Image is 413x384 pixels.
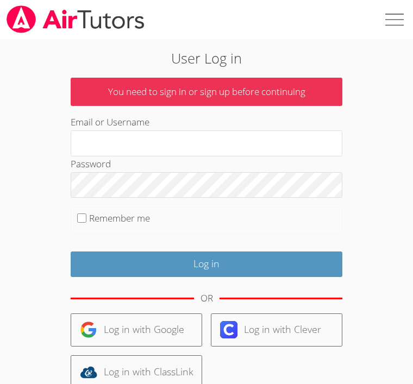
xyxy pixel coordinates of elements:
[71,78,342,106] p: You need to sign in or sign up before continuing
[58,48,355,68] h2: User Log in
[71,251,342,277] input: Log in
[220,321,237,338] img: clever-logo-6eab21bc6e7a338710f1a6ff85c0baf02591cd810cc4098c63d3a4b26e2feb20.svg
[80,321,97,338] img: google-logo-50288ca7cdecda66e5e0955fdab243c47b7ad437acaf1139b6f446037453330a.svg
[5,5,146,33] img: airtutors_banner-c4298cdbf04f3fff15de1276eac7730deb9818008684d7c2e4769d2f7ddbe033.png
[71,313,202,347] a: Log in with Google
[211,313,342,347] a: Log in with Clever
[80,363,97,381] img: classlink-logo-d6bb404cc1216ec64c9a2012d9dc4662098be43eaf13dc465df04b49fa7ab582.svg
[71,116,149,128] label: Email or Username
[89,212,150,224] label: Remember me
[71,158,111,170] label: Password
[201,291,213,306] div: OR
